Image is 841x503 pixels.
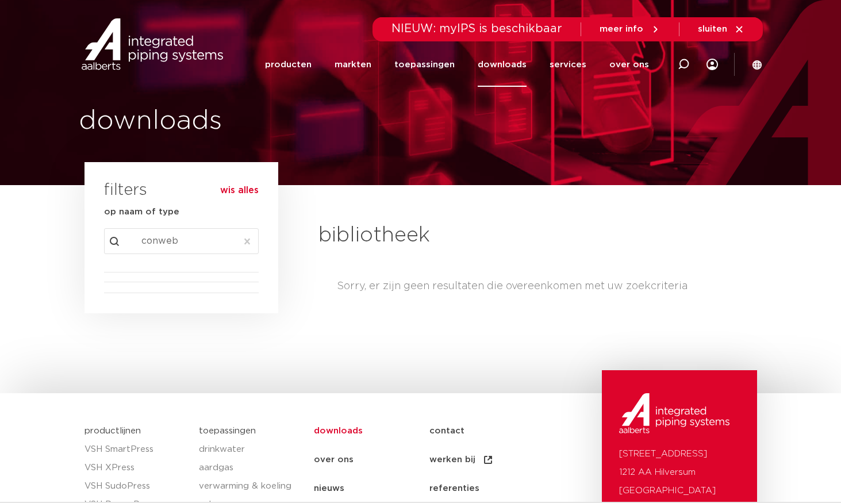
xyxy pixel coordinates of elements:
[335,43,371,87] a: markten
[429,417,545,446] a: contact
[85,477,188,496] a: VSH SudoPress
[265,43,312,87] a: producten
[429,474,545,503] a: referenties
[199,477,302,496] a: verwarming & koeling
[104,208,179,216] strong: op naam of type
[318,222,523,249] h2: bibliotheek
[85,427,141,435] a: productlijnen
[220,185,259,196] button: wis alles
[478,43,527,87] a: downloads
[265,43,649,87] nav: Menu
[550,43,586,87] a: services
[600,25,643,33] span: meer info
[314,446,429,474] a: over ons
[85,440,188,459] a: VSH SmartPress
[391,23,562,34] span: NIEUW: myIPS is beschikbaar
[698,25,727,33] span: sluiten
[79,103,415,140] h1: downloads
[85,459,188,477] a: VSH XPress
[104,177,147,205] h3: filters
[698,24,744,34] a: sluiten
[199,440,302,459] a: drinkwater
[429,446,545,474] a: werken bij
[600,24,660,34] a: meer info
[609,43,649,87] a: over ons
[337,250,757,323] div: Sorry, er zijn geen resultaten die overeenkomen met uw zoekcriteria
[199,427,256,435] a: toepassingen
[619,445,740,500] p: [STREET_ADDRESS] 1212 AA Hilversum [GEOGRAPHIC_DATA]
[314,417,429,446] a: downloads
[199,459,302,477] a: aardgas
[394,43,455,87] a: toepassingen
[314,474,429,503] a: nieuws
